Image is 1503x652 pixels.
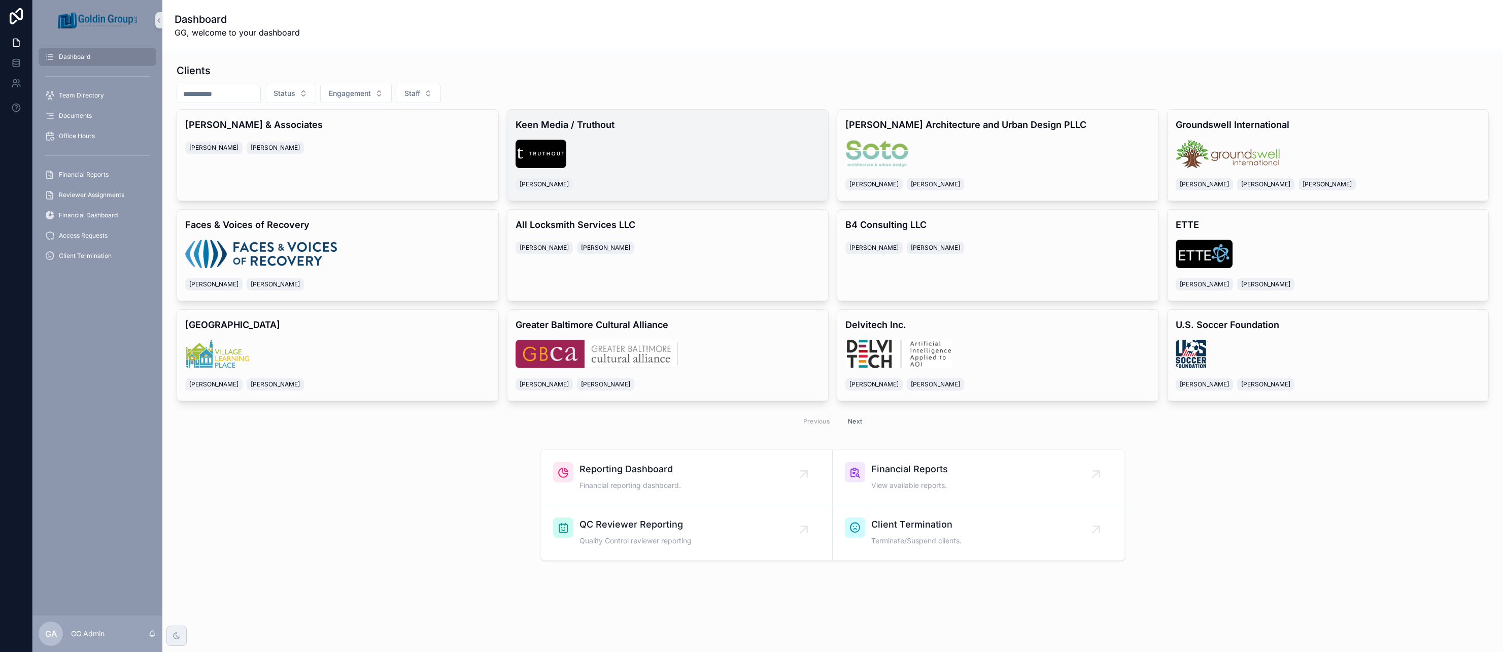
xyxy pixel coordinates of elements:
[911,180,960,188] span: [PERSON_NAME]
[579,536,692,546] span: Quality Control reviewer reporting
[185,340,249,368] img: logo.png
[871,517,962,532] span: Client Termination
[541,505,833,560] a: QC Reviewer ReportingQuality Control reviewer reporting
[1176,340,1209,368] img: logo.webp
[845,218,1150,232] h4: B4 Consulting LLC
[175,26,300,39] span: GG, welcome to your dashboard
[845,340,952,368] img: logo.png
[849,244,899,252] span: [PERSON_NAME]
[175,12,300,26] h1: Dashboard
[189,144,238,152] span: [PERSON_NAME]
[59,171,109,179] span: Financial Reports
[1176,140,1280,168] img: logo.png
[849,180,899,188] span: [PERSON_NAME]
[1167,209,1489,301] a: ETTElogo.png[PERSON_NAME][PERSON_NAME]
[189,380,238,388] span: [PERSON_NAME]
[1180,380,1229,388] span: [PERSON_NAME]
[579,462,681,476] span: Reporting Dashboard
[396,84,441,103] button: Select Button
[516,140,566,168] img: logo.png
[837,109,1159,201] a: [PERSON_NAME] Architecture and Urban Design PLLClogo.png[PERSON_NAME][PERSON_NAME]
[59,252,112,260] span: Client Termination
[58,12,137,28] img: App logo
[516,340,678,368] img: logo.jpg
[581,244,630,252] span: [PERSON_NAME]
[841,413,869,429] button: Next
[32,41,162,278] div: scrollable content
[1167,109,1489,201] a: Groundswell Internationallogo.png[PERSON_NAME][PERSON_NAME][PERSON_NAME]
[845,118,1150,132] h4: [PERSON_NAME] Architecture and Urban Design PLLC
[59,53,90,61] span: Dashboard
[871,536,962,546] span: Terminate/Suspend clients.
[329,88,371,99] span: Engagement
[39,206,156,224] a: Financial Dashboard
[189,280,238,288] span: [PERSON_NAME]
[39,226,156,245] a: Access Requests
[59,211,118,219] span: Financial Dashboard
[185,218,490,232] h4: Faces & Voices of Recovery
[871,480,948,491] span: View available reports.
[404,88,420,99] span: Staff
[581,380,630,388] span: [PERSON_NAME]
[1176,318,1481,332] h4: U.S. Soccer Foundation
[39,48,156,66] a: Dashboard
[39,107,156,125] a: Documents
[837,309,1159,401] a: Delvitech Inc.logo.png[PERSON_NAME][PERSON_NAME]
[833,505,1124,560] a: Client TerminationTerminate/Suspend clients.
[507,209,829,301] a: All Locksmith Services LLC[PERSON_NAME][PERSON_NAME]
[251,144,300,152] span: [PERSON_NAME]
[71,629,105,639] p: GG Admin
[516,318,821,332] h4: Greater Baltimore Cultural Alliance
[320,84,392,103] button: Select Button
[39,127,156,145] a: Office Hours
[871,462,948,476] span: Financial Reports
[177,209,499,301] a: Faces & Voices of Recoverylogo.png[PERSON_NAME][PERSON_NAME]
[177,309,499,401] a: [GEOGRAPHIC_DATA]logo.png[PERSON_NAME][PERSON_NAME]
[516,218,821,232] h4: All Locksmith Services LLC
[845,140,909,168] img: logo.png
[39,86,156,105] a: Team Directory
[59,232,108,240] span: Access Requests
[59,91,104,100] span: Team Directory
[45,628,57,640] span: GA
[185,240,337,268] img: logo.png
[177,63,211,78] h1: Clients
[541,450,833,505] a: Reporting DashboardFinancial reporting dashboard.
[1176,240,1233,268] img: logo.png
[39,166,156,184] a: Financial Reports
[516,118,821,132] h4: Keen Media / Truthout
[1180,280,1229,288] span: [PERSON_NAME]
[251,280,300,288] span: [PERSON_NAME]
[1180,180,1229,188] span: [PERSON_NAME]
[1303,180,1352,188] span: [PERSON_NAME]
[911,380,960,388] span: [PERSON_NAME]
[507,109,829,201] a: Keen Media / Truthoutlogo.png[PERSON_NAME]
[833,450,1124,505] a: Financial ReportsView available reports.
[579,517,692,532] span: QC Reviewer Reporting
[185,118,490,132] h4: [PERSON_NAME] & Associates
[59,112,92,120] span: Documents
[1241,280,1290,288] span: [PERSON_NAME]
[1241,180,1290,188] span: [PERSON_NAME]
[520,244,569,252] span: [PERSON_NAME]
[1176,218,1481,232] h4: ETTE
[265,84,316,103] button: Select Button
[39,247,156,265] a: Client Termination
[59,191,124,199] span: Reviewer Assignments
[520,380,569,388] span: [PERSON_NAME]
[507,309,829,401] a: Greater Baltimore Cultural Alliancelogo.jpg[PERSON_NAME][PERSON_NAME]
[520,180,569,188] span: [PERSON_NAME]
[837,209,1159,301] a: B4 Consulting LLC[PERSON_NAME][PERSON_NAME]
[1176,118,1481,132] h4: Groundswell International
[274,88,295,99] span: Status
[39,186,156,204] a: Reviewer Assignments
[911,244,960,252] span: [PERSON_NAME]
[185,318,490,332] h4: [GEOGRAPHIC_DATA]
[251,380,300,388] span: [PERSON_NAME]
[1167,309,1489,401] a: U.S. Soccer Foundationlogo.webp[PERSON_NAME][PERSON_NAME]
[845,318,1150,332] h4: Delvitech Inc.
[849,380,899,388] span: [PERSON_NAME]
[1241,380,1290,388] span: [PERSON_NAME]
[579,480,681,491] span: Financial reporting dashboard.
[59,132,95,140] span: Office Hours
